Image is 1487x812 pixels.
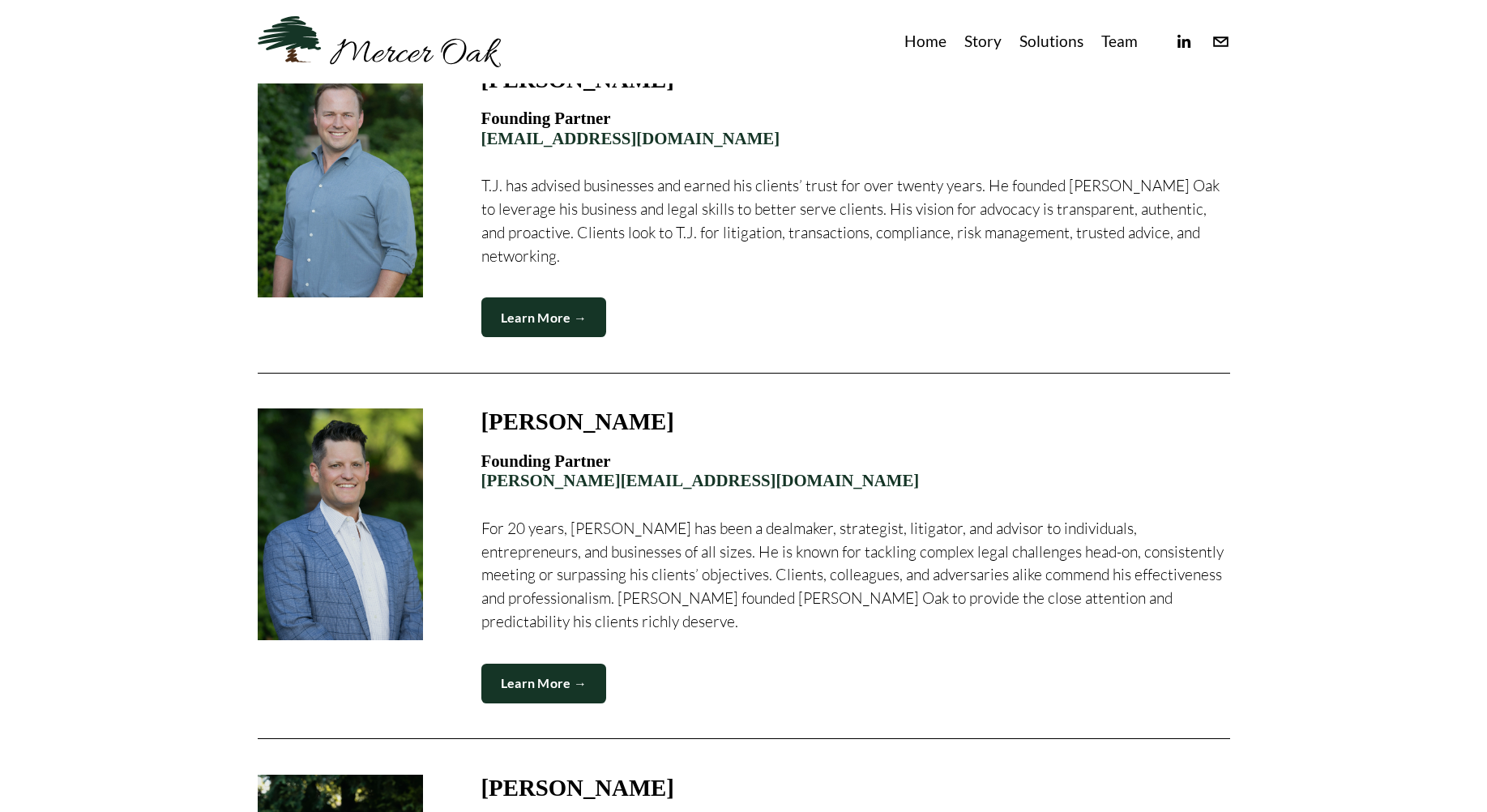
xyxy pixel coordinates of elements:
h3: [PERSON_NAME] [481,66,674,92]
a: Learn More → [481,297,607,337]
a: info@merceroaklaw.com [1211,32,1230,51]
a: Home [904,28,946,55]
h4: Founding Partner [481,109,1230,148]
h3: [PERSON_NAME] [481,408,674,434]
h4: Founding Partner [481,451,1230,491]
a: linkedin-unauth [1174,32,1193,51]
a: [PERSON_NAME][EMAIL_ADDRESS][DOMAIN_NAME] [481,471,920,489]
a: Learn More → [481,664,607,703]
a: [EMAIL_ADDRESS][DOMAIN_NAME] [481,129,780,147]
a: Solutions [1019,28,1083,55]
a: Team [1101,28,1138,55]
a: Story [964,28,1002,55]
strong: [PERSON_NAME] [481,775,674,801]
p: T.J. has advised businesses and earned his clients’ trust for over twenty years. He founded [PERS... [481,174,1230,267]
p: For 20 years, [PERSON_NAME] has been a dealmaker, strategist, litigator, and advisor to individua... [481,517,1230,634]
